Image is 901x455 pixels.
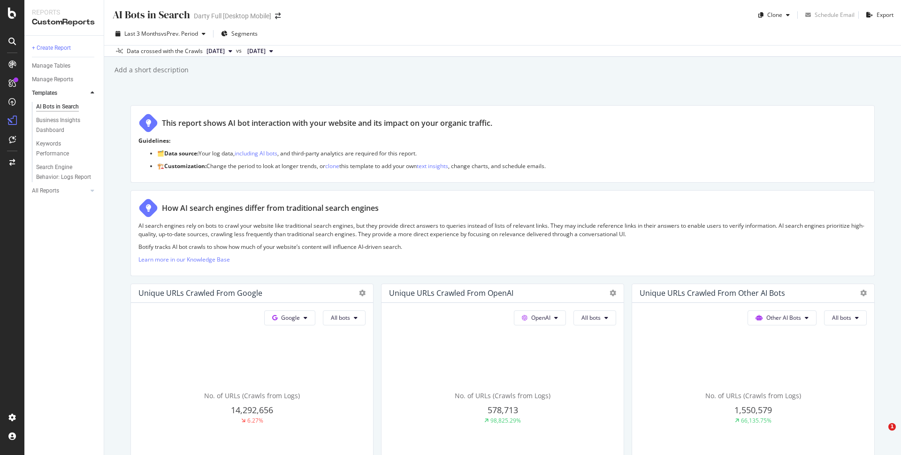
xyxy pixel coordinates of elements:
[32,43,71,53] div: + Create Report
[32,186,59,196] div: All Reports
[869,423,892,446] iframe: Intercom live chat
[162,203,379,214] div: How AI search engines differ from traditional search engines
[755,8,794,23] button: Clone
[32,88,88,98] a: Templates
[802,8,855,23] button: Schedule Email
[767,11,782,19] div: Clone
[130,105,875,183] div: This report shows AI bot interaction with your website and its impact on your organic traffic.Gui...
[204,391,300,400] span: No. of URLs (Crawls from Logs)
[573,310,616,325] button: All bots
[138,222,867,238] p: AI search engines rely on bots to crawl your website like traditional search engines, but they pr...
[162,118,492,129] div: This report shows AI bot interaction with your website and its impact on your organic traffic.
[877,11,893,19] div: Export
[138,255,230,263] a: Learn more in our Knowledge Base
[206,47,225,55] span: 2025 Jul. 31st
[531,314,550,322] span: OpenAI
[323,310,366,325] button: All bots
[766,314,801,322] span: Other AI Bots
[36,116,97,135] a: Business Insights Dashboard
[36,102,97,112] a: AI Bots in Search
[417,162,448,170] a: text insights
[734,404,772,416] span: 1,550,579
[112,8,190,22] div: AI Bots in Search
[157,162,867,170] p: 🏗️ Change the period to look at longer trends, or this template to add your own , change charts, ...
[32,186,88,196] a: All Reports
[863,8,893,23] button: Export
[127,47,203,55] div: Data crossed with the Crawls
[32,88,57,98] div: Templates
[514,310,566,325] button: OpenAI
[231,404,273,416] span: 14,292,656
[164,149,199,157] strong: Data source:
[32,75,73,85] div: Manage Reports
[32,61,97,71] a: Manage Tables
[32,61,70,71] div: Manage Tables
[455,391,550,400] span: No. of URLs (Crawls from Logs)
[138,137,170,145] strong: Guidelines:
[832,314,851,322] span: All bots
[217,26,261,41] button: Segments
[161,30,198,38] span: vs Prev. Period
[124,30,161,38] span: Last 3 Months
[331,314,350,322] span: All bots
[112,26,209,41] button: Last 3 MonthsvsPrev. Period
[247,416,263,424] div: 6.27%
[888,423,896,431] span: 1
[32,17,96,28] div: CustomReports
[490,416,521,424] div: 98,825.29%
[36,116,90,135] div: Business Insights Dashboard
[164,162,206,170] strong: Customization:
[264,310,315,325] button: Google
[824,310,867,325] button: All bots
[138,243,867,251] p: Botify tracks AI bot crawls to show how much of your website’s content will influence AI-driven s...
[236,46,244,55] span: vs
[36,139,89,159] div: Keywords Performance
[138,288,262,298] div: Unique URLs Crawled from Google
[32,8,96,17] div: Reports
[114,65,189,75] div: Add a short description
[748,310,817,325] button: Other AI Bots
[815,11,855,19] div: Schedule Email
[281,314,300,322] span: Google
[275,13,281,19] div: arrow-right-arrow-left
[32,75,97,85] a: Manage Reports
[705,391,801,400] span: No. of URLs (Crawls from Logs)
[194,11,271,21] div: Darty Full [Desktop Mobile]
[247,47,266,55] span: 2025 May. 11th
[640,288,785,298] div: Unique URLs Crawled from Other AI Bots
[203,46,236,57] button: [DATE]
[36,162,97,182] a: Search Engine Behavior: Logs Report
[36,139,97,159] a: Keywords Performance
[32,43,97,53] a: + Create Report
[231,30,258,38] span: Segments
[130,190,875,276] div: How AI search engines differ from traditional search enginesAI search engines rely on bots to cra...
[36,162,92,182] div: Search Engine Behavior: Logs Report
[157,149,867,157] p: 🗂️ Your log data, , and third-party analytics are required for this report.
[36,102,79,112] div: AI Bots in Search
[488,404,518,416] span: 578,713
[325,162,339,170] a: clone
[244,46,277,57] button: [DATE]
[741,416,771,424] div: 66,135.75%
[235,149,277,157] a: including AI bots
[581,314,601,322] span: All bots
[389,288,513,298] div: Unique URLs Crawled from OpenAI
